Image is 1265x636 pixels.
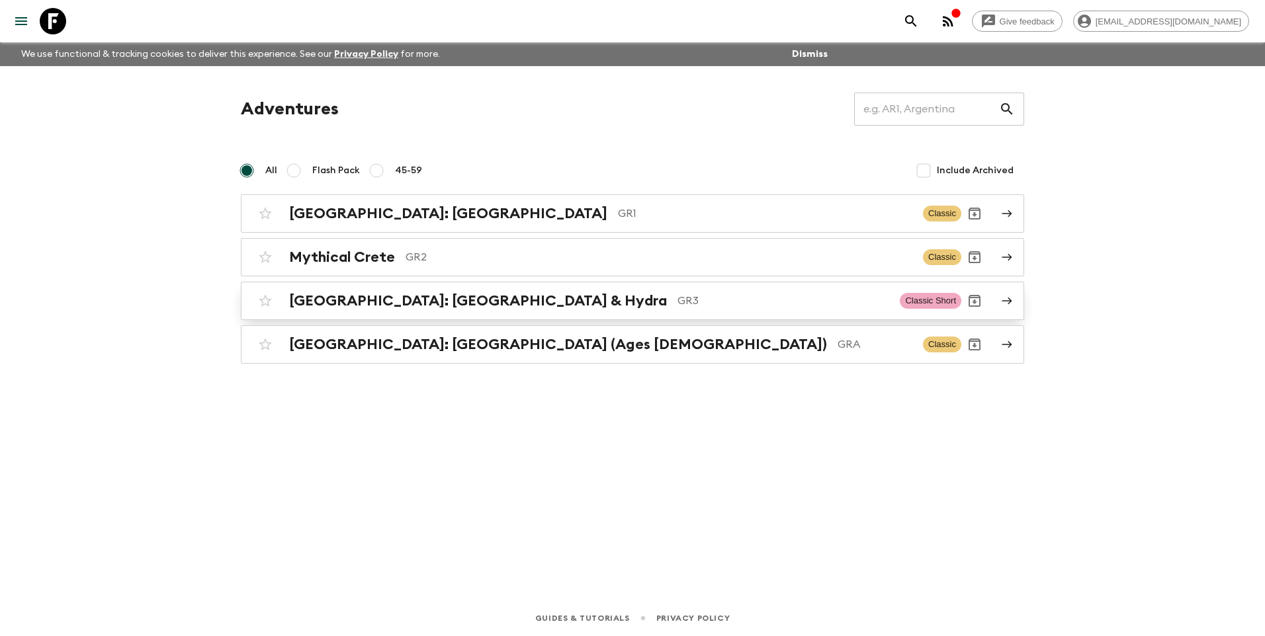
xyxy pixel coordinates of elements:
[992,17,1062,26] span: Give feedback
[961,331,988,358] button: Archive
[1088,17,1248,26] span: [EMAIL_ADDRESS][DOMAIN_NAME]
[854,91,999,128] input: e.g. AR1, Argentina
[961,244,988,270] button: Archive
[900,293,961,309] span: Classic Short
[972,11,1063,32] a: Give feedback
[16,42,445,66] p: We use functional & tracking cookies to deliver this experience. See our for more.
[923,249,961,265] span: Classic
[923,206,961,221] span: Classic
[241,325,1024,364] a: [GEOGRAPHIC_DATA]: [GEOGRAPHIC_DATA] (Ages [DEMOGRAPHIC_DATA])GRAClassicArchive
[241,238,1024,276] a: Mythical CreteGR2ClassicArchive
[289,249,395,266] h2: Mythical Crete
[289,292,667,309] h2: [GEOGRAPHIC_DATA]: [GEOGRAPHIC_DATA] & Hydra
[677,293,889,309] p: GR3
[289,205,607,222] h2: [GEOGRAPHIC_DATA]: [GEOGRAPHIC_DATA]
[334,50,398,59] a: Privacy Policy
[656,611,730,625] a: Privacy Policy
[1073,11,1249,32] div: [EMAIL_ADDRESS][DOMAIN_NAME]
[289,336,827,353] h2: [GEOGRAPHIC_DATA]: [GEOGRAPHIC_DATA] (Ages [DEMOGRAPHIC_DATA])
[898,8,924,34] button: search adventures
[838,337,912,352] p: GRA
[618,206,912,221] p: GR1
[535,611,630,625] a: Guides & Tutorials
[241,96,339,122] h1: Adventures
[395,164,422,177] span: 45-59
[789,45,831,63] button: Dismiss
[923,337,961,352] span: Classic
[241,282,1024,320] a: [GEOGRAPHIC_DATA]: [GEOGRAPHIC_DATA] & HydraGR3Classic ShortArchive
[312,164,360,177] span: Flash Pack
[265,164,277,177] span: All
[961,288,988,314] button: Archive
[8,8,34,34] button: menu
[406,249,912,265] p: GR2
[961,200,988,227] button: Archive
[241,194,1024,233] a: [GEOGRAPHIC_DATA]: [GEOGRAPHIC_DATA]GR1ClassicArchive
[937,164,1014,177] span: Include Archived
